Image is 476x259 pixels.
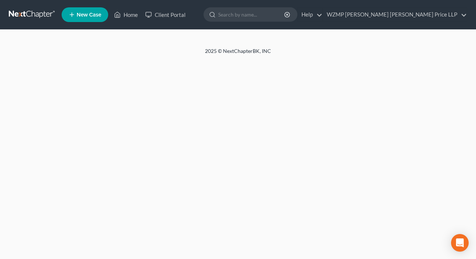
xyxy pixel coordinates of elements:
span: New Case [77,12,101,18]
a: Home [110,8,142,21]
a: Client Portal [142,8,189,21]
a: Help [298,8,322,21]
input: Search by name... [218,8,285,21]
div: 2025 © NextChapterBK, INC [29,47,447,61]
div: Open Intercom Messenger [451,234,469,252]
a: WZMP [PERSON_NAME] [PERSON_NAME] Price LLP [323,8,467,21]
